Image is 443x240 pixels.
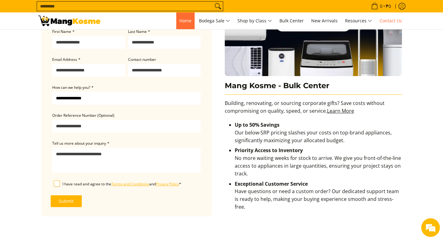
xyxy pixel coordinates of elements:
[52,141,106,146] span: Tell us more about your inquiry
[91,191,113,200] em: Submit
[52,57,77,62] span: Email Address
[369,3,393,10] span: •
[235,147,303,154] strong: Priority Access to Inventory
[311,18,338,24] span: New Arrivals
[107,12,405,29] nav: Main Menu
[342,12,375,29] a: Resources
[235,121,279,128] strong: Up to 50% Savings
[62,181,179,187] span: I have read and agree to the and
[32,35,104,43] div: Leave a message
[176,12,195,29] a: Home
[235,180,308,187] strong: Exceptional Customer Service
[128,29,147,34] span: Last Name
[345,17,372,25] span: Resources
[102,3,117,18] div: Minimize live chat window
[380,18,402,24] span: Contact Us
[156,181,179,187] a: Privacy Policy
[111,181,149,187] a: Terms and Conditions
[225,99,402,121] p: Building, renovating, or sourcing corporate gifts? Save costs without compromising on quality, sp...
[13,78,108,141] span: We are offline. Please leave us a message.
[128,57,156,62] span: Contact number
[385,4,392,8] span: ₱0
[52,85,90,90] span: How can we help you?
[235,121,402,147] li: Our below-SRP pricing slashes your costs on top-brand appliances, significantly maximizing your a...
[279,18,304,24] span: Bulk Center
[213,2,223,11] button: Search
[3,170,118,191] textarea: Type your message and click 'Submit'
[179,18,192,24] span: Home
[52,113,114,118] span: Order Reference Number (Optional)
[38,16,100,26] img: Contact Us Today! l Mang Kosme - Home Appliance Warehouse Sale
[235,180,402,213] li: Have questions or need a custom order? Our dedicated support team is ready to help, making your b...
[52,29,71,34] span: First Name
[199,17,230,25] span: Bodega Sale
[308,12,341,29] a: New Arrivals
[327,107,354,114] a: Learn More
[376,12,405,29] a: Contact Us
[276,12,307,29] a: Bulk Center
[196,12,233,29] a: Bodega Sale
[379,4,383,8] span: 0
[51,195,82,207] button: Submit
[235,147,402,180] li: No more waiting weeks for stock to arrive. We give you front-of-the-line access to appliances in ...
[225,81,402,95] h3: Mang Kosme - Bulk Center
[234,12,275,29] a: Shop by Class
[238,17,272,25] span: Shop by Class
